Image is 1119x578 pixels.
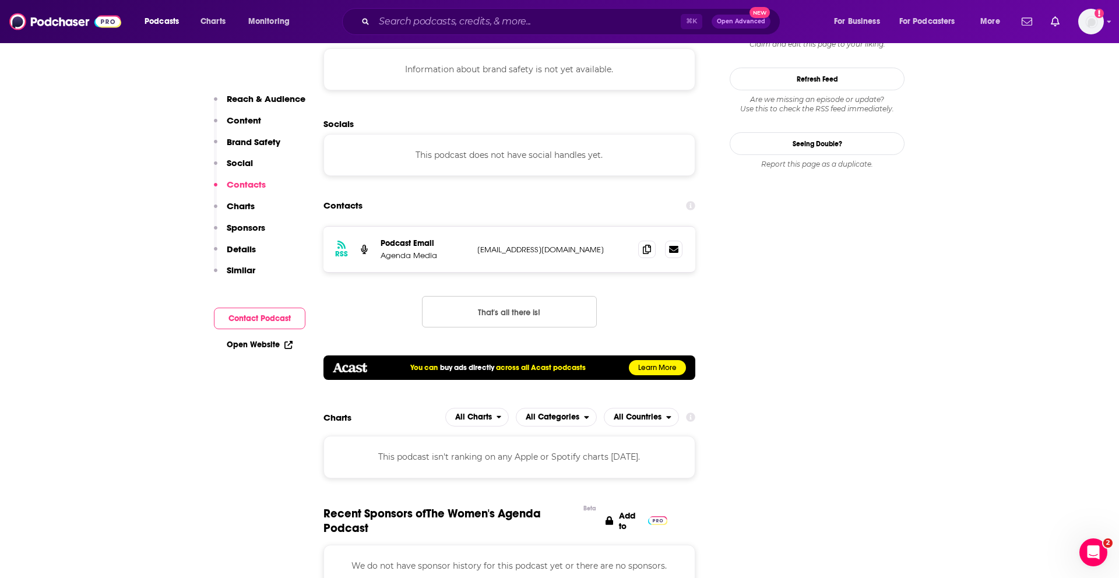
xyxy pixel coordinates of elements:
[445,408,509,427] h2: Platforms
[200,13,226,30] span: Charts
[892,12,972,31] button: open menu
[214,93,305,115] button: Reach & Audience
[445,408,509,427] button: open menu
[323,195,363,217] h2: Contacts
[477,245,629,255] p: [EMAIL_ADDRESS][DOMAIN_NAME]
[353,8,791,35] div: Search podcasts, credits, & more...
[980,13,1000,30] span: More
[227,179,266,190] p: Contacts
[681,14,702,29] span: ⌘ K
[1046,12,1064,31] a: Show notifications dropdown
[972,12,1015,31] button: open menu
[248,13,290,30] span: Monitoring
[227,157,253,168] p: Social
[214,244,256,265] button: Details
[1078,9,1104,34] img: User Profile
[227,136,280,147] p: Brand Safety
[410,363,585,372] h5: You can across all Acast podcasts
[323,48,695,90] div: Information about brand safety is not yet available.
[826,12,895,31] button: open menu
[730,68,905,90] button: Refresh Feed
[227,93,305,104] p: Reach & Audience
[381,251,468,260] p: Agenda Media
[730,132,905,155] a: Seeing Double?
[749,7,770,18] span: New
[730,160,905,169] div: Report this page as a duplicate.
[604,408,679,427] button: open menu
[1095,9,1104,18] svg: Add a profile image
[214,265,255,286] button: Similar
[227,340,293,350] a: Open Website
[240,12,305,31] button: open menu
[227,115,261,126] p: Content
[136,12,194,31] button: open menu
[227,265,255,276] p: Similar
[214,222,265,244] button: Sponsors
[1078,9,1104,34] button: Show profile menu
[1103,538,1113,548] span: 2
[214,157,253,179] button: Social
[227,244,256,255] p: Details
[145,13,179,30] span: Podcasts
[333,363,367,372] img: acastlogo
[381,238,468,248] p: Podcast Email
[374,12,681,31] input: Search podcasts, credits, & more...
[323,436,695,478] div: This podcast isn't ranking on any Apple or Spotify charts [DATE].
[717,19,765,24] span: Open Advanced
[338,559,681,572] p: We do not have sponsor history for this podcast yet or there are no sponsors.
[526,413,579,421] span: All Categories
[440,363,494,372] a: buy ads directly
[629,360,686,375] a: Learn More
[583,505,596,512] div: Beta
[193,12,233,31] a: Charts
[214,179,266,200] button: Contacts
[214,115,261,136] button: Content
[712,15,770,29] button: Open AdvancedNew
[614,413,661,421] span: All Countries
[606,506,667,535] a: Add to
[227,200,255,212] p: Charts
[455,413,492,421] span: All Charts
[335,249,348,259] h3: RSS
[227,222,265,233] p: Sponsors
[730,95,905,114] div: Are we missing an episode or update? Use this to check the RSS feed immediately.
[619,510,642,531] p: Add to
[422,296,597,327] button: Nothing here.
[516,408,597,427] button: open menu
[9,10,121,33] img: Podchaser - Follow, Share and Rate Podcasts
[214,200,255,222] button: Charts
[899,13,955,30] span: For Podcasters
[214,308,305,329] button: Contact Podcast
[516,408,597,427] h2: Categories
[1079,538,1107,566] iframe: Intercom live chat
[323,118,695,129] h2: Socials
[323,506,578,535] span: Recent Sponsors of The Women's Agenda Podcast
[323,412,351,423] h2: Charts
[648,516,667,525] img: Pro Logo
[1017,12,1037,31] a: Show notifications dropdown
[834,13,880,30] span: For Business
[214,136,280,158] button: Brand Safety
[323,134,695,176] div: This podcast does not have social handles yet.
[1078,9,1104,34] span: Logged in as jgarciaampr
[604,408,679,427] h2: Countries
